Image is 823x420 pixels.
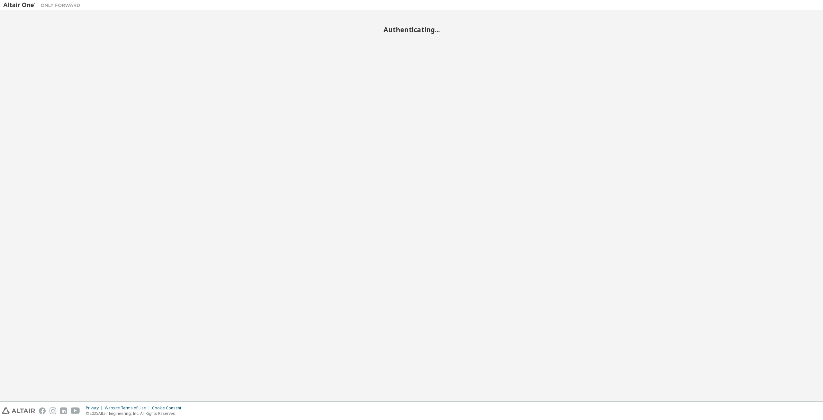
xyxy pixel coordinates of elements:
h2: Authenticating... [3,25,820,34]
div: Website Terms of Use [105,406,152,411]
img: instagram.svg [50,407,56,414]
div: Cookie Consent [152,406,185,411]
img: linkedin.svg [60,407,67,414]
div: Privacy [86,406,105,411]
p: © 2025 Altair Engineering, Inc. All Rights Reserved. [86,411,185,416]
img: youtube.svg [71,407,80,414]
img: facebook.svg [39,407,46,414]
img: Altair One [3,2,84,8]
img: altair_logo.svg [2,407,35,414]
